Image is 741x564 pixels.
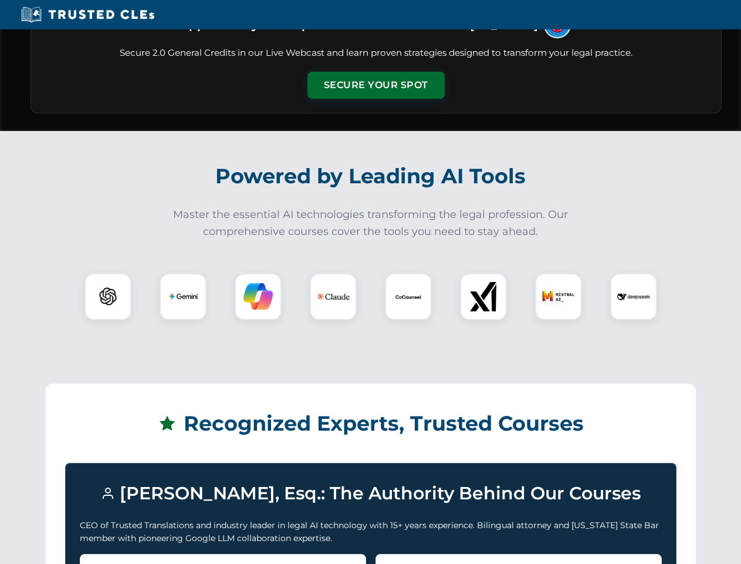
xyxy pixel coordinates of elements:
img: Gemini Logo [168,282,198,311]
div: DeepSeek [610,273,657,320]
img: DeepSeek Logo [617,280,650,313]
p: Secure 2.0 General Credits in our Live Webcast and learn proven strategies designed to transform ... [45,46,707,60]
p: Master the essential AI technologies transforming the legal profession. Our comprehensive courses... [165,206,576,240]
div: xAI [460,273,507,320]
h2: Recognized Experts, Trusted Courses [65,403,676,444]
img: Mistral AI Logo [542,280,575,313]
button: Secure Your Spot [307,72,445,99]
img: Copilot Logo [243,282,273,311]
img: Claude Logo [317,280,350,313]
p: CEO of Trusted Translations and industry leader in legal AI technology with 15+ years experience.... [80,519,662,545]
div: Mistral AI [535,273,582,320]
div: Claude [310,273,357,320]
h2: Powered by Leading AI Tools [46,156,696,197]
img: ChatGPT Logo [91,280,125,314]
h3: [PERSON_NAME], Esq.: The Authority Behind Our Courses [80,478,662,509]
div: Gemini [160,273,207,320]
img: xAI Logo [469,282,498,311]
div: ChatGPT [84,273,131,320]
div: Copilot [235,273,282,320]
div: CoCounsel [385,273,432,320]
img: Trusted CLEs [18,6,158,23]
img: CoCounsel Logo [394,282,423,311]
